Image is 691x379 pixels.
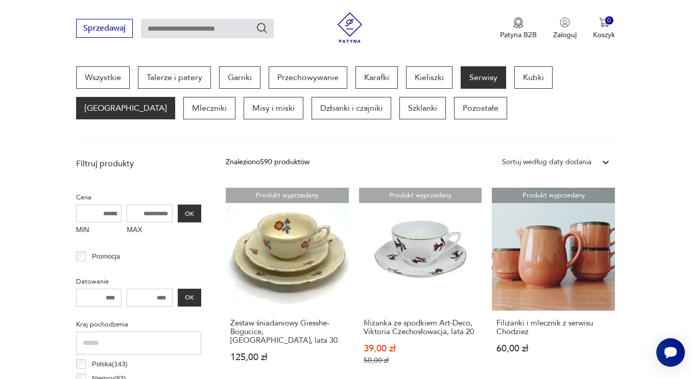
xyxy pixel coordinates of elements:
p: Filtruj produkty [76,158,201,169]
p: Promocja [92,251,120,262]
a: Mleczniki [183,97,235,119]
a: Przechowywanie [269,66,347,89]
p: 50,00 zł [364,356,478,365]
label: MIN [76,222,122,239]
a: Kieliszki [406,66,452,89]
a: Sprzedawaj [76,26,133,33]
img: Ikonka użytkownika [560,17,570,28]
button: Sprzedawaj [76,19,133,38]
p: Datowanie [76,276,201,287]
div: 0 [605,16,614,25]
div: Sortuj według daty dodania [502,157,591,168]
button: OK [178,205,201,222]
p: Patyna B2B [500,30,537,40]
p: 60,00 zł [496,344,610,353]
img: Patyna - sklep z meblami i dekoracjami vintage [335,12,365,43]
h3: Filiżanki i mlecznik z serwisu Chodzież [496,319,610,336]
h3: filiżanka ze spodkiem Art-Deco, Viktoria Czechosłowacja, lata 20. [364,319,478,336]
p: Koszyk [593,30,615,40]
a: Szklanki [399,97,446,119]
p: 125,00 zł [230,353,344,362]
a: Misy i miski [244,97,303,119]
button: 0Koszyk [593,17,615,40]
a: Ikona medaluPatyna B2B [500,17,537,40]
img: Ikona koszyka [599,17,609,28]
p: Zaloguj [553,30,577,40]
a: Garnki [219,66,260,89]
a: Talerze i patery [138,66,211,89]
h3: Zestaw śniadaniowy Giesshe-Bogucice, [GEOGRAPHIC_DATA], lata 30. [230,319,344,345]
p: Cena [76,192,201,203]
p: 39,00 zł [364,344,478,353]
a: Dzbanki i czajniki [312,97,391,119]
p: Polska ( 143 ) [92,359,127,370]
button: OK [178,289,201,307]
button: Zaloguj [553,17,577,40]
iframe: Smartsupp widget button [656,338,685,367]
a: [GEOGRAPHIC_DATA] [76,97,175,119]
p: Kraj pochodzenia [76,319,201,330]
a: Pozostałe [454,97,507,119]
button: Szukaj [256,22,268,34]
a: Serwisy [461,66,506,89]
a: Kubki [514,66,553,89]
label: MAX [127,222,173,239]
button: Patyna B2B [500,17,537,40]
div: Znaleziono 590 produktów [226,157,309,168]
a: Karafki [355,66,398,89]
a: Wszystkie [76,66,130,89]
img: Ikona medalu [513,17,523,29]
